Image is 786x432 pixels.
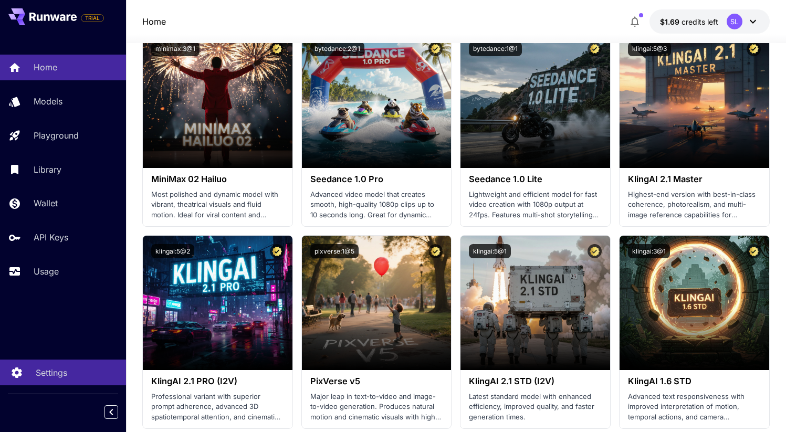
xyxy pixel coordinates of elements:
h3: KlingAI 1.6 STD [628,376,761,386]
button: pixverse:1@5 [310,244,359,258]
p: Lightweight and efficient model for fast video creation with 1080p output at 24fps. Features mult... [469,189,602,220]
button: minimax:3@1 [151,42,200,56]
button: bytedance:2@1 [310,42,364,56]
h3: KlingAI 2.1 Master [628,174,761,184]
p: Professional variant with superior prompt adherence, advanced 3D spatiotemporal attention, and ci... [151,392,284,423]
div: Collapse sidebar [112,403,126,422]
button: bytedance:1@1 [469,42,522,56]
p: Playground [34,129,79,142]
p: API Keys [34,231,68,244]
img: alt [143,34,292,168]
button: $1.6934SL [649,9,770,34]
button: Certified Model – Vetted for best performance and includes a commercial license. [270,244,284,258]
p: Usage [34,265,59,278]
button: klingai:5@3 [628,42,671,56]
button: Certified Model – Vetted for best performance and includes a commercial license. [747,42,761,56]
a: Home [142,15,166,28]
h3: KlingAI 2.1 PRO (I2V) [151,376,284,386]
p: Library [34,163,61,176]
p: Latest standard model with enhanced efficiency, improved quality, and faster generation times. [469,392,602,423]
img: alt [460,236,610,370]
span: credits left [682,17,718,26]
p: Major leap in text-to-video and image-to-video generation. Produces natural motion and cinematic ... [310,392,443,423]
p: Most polished and dynamic model with vibrant, theatrical visuals and fluid motion. Ideal for vira... [151,189,284,220]
button: klingai:5@1 [469,244,511,258]
h3: MiniMax 02 Hailuo [151,174,284,184]
button: Certified Model – Vetted for best performance and includes a commercial license. [428,42,443,56]
p: Home [34,61,57,73]
button: Collapse sidebar [104,405,118,419]
p: Advanced text responsiveness with improved interpretation of motion, temporal actions, and camera... [628,392,761,423]
h3: PixVerse v5 [310,376,443,386]
img: alt [302,34,452,168]
img: alt [620,34,769,168]
img: alt [143,236,292,370]
div: $1.6934 [660,16,718,27]
p: Settings [36,366,67,379]
button: klingai:5@2 [151,244,194,258]
span: TRIAL [81,14,103,22]
h3: Seedance 1.0 Lite [469,174,602,184]
div: SL [727,14,742,29]
p: Advanced video model that creates smooth, high-quality 1080p clips up to 10 seconds long. Great f... [310,189,443,220]
p: Models [34,95,62,108]
button: Certified Model – Vetted for best performance and includes a commercial license. [588,244,602,258]
h3: KlingAI 2.1 STD (I2V) [469,376,602,386]
button: Certified Model – Vetted for best performance and includes a commercial license. [588,42,602,56]
button: Certified Model – Vetted for best performance and includes a commercial license. [428,244,443,258]
span: $1.69 [660,17,682,26]
nav: breadcrumb [142,15,166,28]
button: Certified Model – Vetted for best performance and includes a commercial license. [270,42,284,56]
span: Add your payment card to enable full platform functionality. [81,12,104,24]
img: alt [460,34,610,168]
button: klingai:3@1 [628,244,670,258]
p: Highest-end version with best-in-class coherence, photorealism, and multi-image reference capabil... [628,189,761,220]
img: alt [620,236,769,370]
h3: Seedance 1.0 Pro [310,174,443,184]
img: alt [302,236,452,370]
button: Certified Model – Vetted for best performance and includes a commercial license. [747,244,761,258]
p: Wallet [34,197,58,209]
